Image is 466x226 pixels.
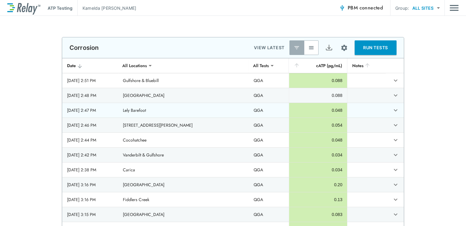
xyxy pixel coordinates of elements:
td: Carica [118,163,249,177]
th: Date [62,58,118,73]
button: expand row [390,105,401,115]
button: RUN TESTS [355,40,397,55]
div: [DATE] 2:47 PM [67,107,113,113]
td: Vanderbilt & Gulfshore [118,148,249,162]
td: QGA [249,103,289,118]
div: Notes [352,62,381,69]
button: expand row [390,90,401,101]
td: Lely Barefoot [118,103,249,118]
td: QGA [249,118,289,132]
img: Latest [294,45,300,51]
button: expand row [390,194,401,205]
div: [DATE] 3:16 PM [67,182,113,188]
td: [GEOGRAPHIC_DATA] [118,207,249,222]
td: Fiddlers Creek [118,192,249,207]
div: 0.088 [294,77,342,84]
button: expand row [390,75,401,86]
div: [DATE] 2:38 PM [67,167,113,173]
td: Gulfshore & Bluebill [118,73,249,88]
img: View All [308,45,314,51]
div: [DATE] 2:48 PM [67,92,113,98]
div: 0.054 [294,122,342,128]
button: PBM connected [337,2,385,14]
p: ATP Testing [48,5,73,11]
div: [DATE] 2:51 PM [67,77,113,84]
button: expand row [390,180,401,190]
img: Settings Icon [340,44,348,52]
button: Export [322,40,336,55]
td: Cocohatchee [118,133,249,147]
span: PBM [348,4,383,12]
div: 0.20 [294,182,342,188]
img: LuminUltra Relay [7,2,40,15]
td: QGA [249,177,289,192]
button: expand row [390,135,401,145]
div: [DATE] 2:44 PM [67,137,113,143]
div: [DATE] 3:16 PM [67,197,113,203]
button: Site setup [336,40,352,56]
div: 0.034 [294,152,342,158]
button: expand row [390,150,401,160]
div: All Locations [118,60,151,72]
div: [DATE] 2:42 PM [67,152,113,158]
div: 0.083 [294,211,342,217]
p: VIEW LATEST [254,44,285,51]
td: QGA [249,207,289,222]
div: 0.048 [294,107,342,113]
p: Group: [395,5,409,11]
p: Kamelda [PERSON_NAME] [83,5,136,11]
div: 0.048 [294,137,342,143]
p: Corrosion [69,44,99,51]
div: [DATE] 2:46 PM [67,122,113,128]
img: Drawer Icon [450,2,459,14]
td: QGA [249,133,289,147]
button: expand row [390,120,401,130]
img: Connected Icon [339,5,345,11]
iframe: Resource center [404,208,460,221]
td: QGA [249,88,289,103]
span: connected [360,4,383,11]
button: expand row [390,165,401,175]
button: Main menu [450,2,459,14]
td: [STREET_ADDRESS][PERSON_NAME] [118,118,249,132]
div: 0.13 [294,197,342,203]
td: QGA [249,192,289,207]
td: [GEOGRAPHIC_DATA] [118,177,249,192]
div: All Tests [249,60,273,72]
div: cATP (pg/mL) [294,62,342,69]
td: QGA [249,73,289,88]
div: [DATE] 3:15 PM [67,211,113,217]
td: QGA [249,163,289,177]
td: [GEOGRAPHIC_DATA] [118,88,249,103]
button: expand row [390,209,401,220]
div: 0.088 [294,92,342,98]
div: 0.034 [294,167,342,173]
img: Export Icon [325,44,333,52]
td: QGA [249,148,289,162]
